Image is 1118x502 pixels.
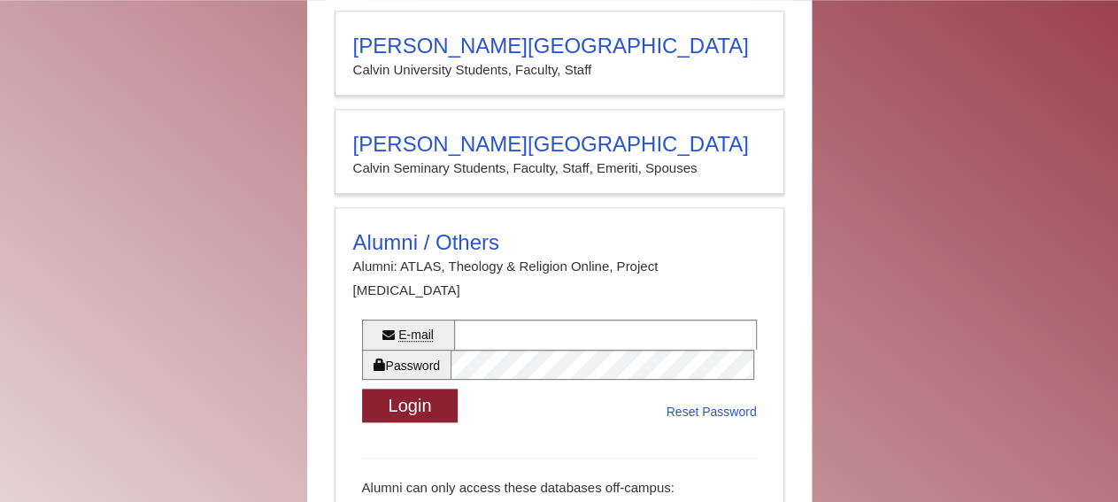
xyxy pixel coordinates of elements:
p: Alumni: ATLAS, Theology & Religion Online, Project [MEDICAL_DATA] [353,255,766,302]
p: Calvin University Students, Faculty, Staff [353,58,766,81]
abbr: E-mail or username [398,328,434,342]
p: Alumni can only access these databases off-campus: [362,476,757,499]
h3: [PERSON_NAME][GEOGRAPHIC_DATA] [353,34,766,58]
label: Password [362,350,451,380]
h3: Alumni / Others [353,230,766,255]
a: [PERSON_NAME][GEOGRAPHIC_DATA]Calvin University Students, Faculty, Staff [335,11,784,96]
summary: Alumni / OthersAlumni: ATLAS, Theology & Religion Online, Project [MEDICAL_DATA] [353,230,766,302]
p: Calvin Seminary Students, Faculty, Staff, Emeriti, Spouses [353,157,766,180]
a: Reset Password [667,401,757,423]
a: [PERSON_NAME][GEOGRAPHIC_DATA]Calvin Seminary Students, Faculty, Staff, Emeriti, Spouses [335,109,784,194]
button: Login [362,389,459,423]
h3: [PERSON_NAME][GEOGRAPHIC_DATA] [353,132,766,157]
